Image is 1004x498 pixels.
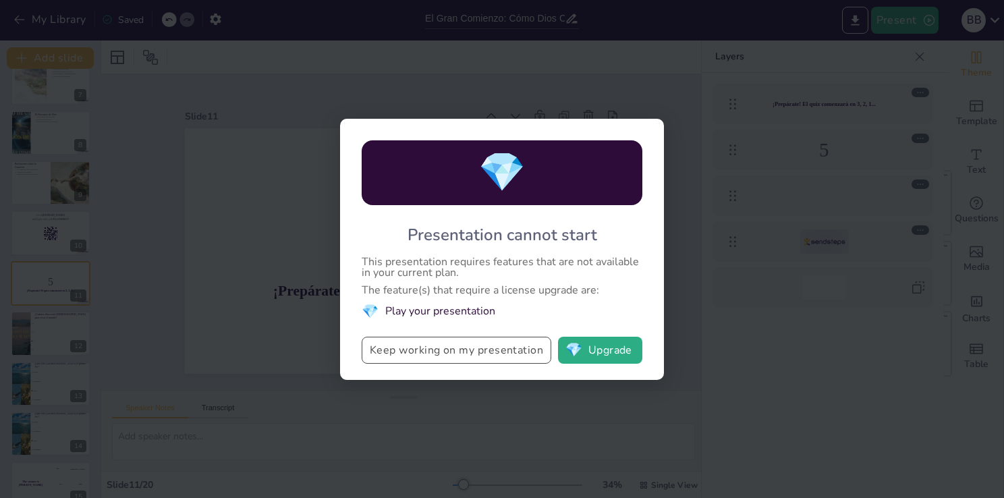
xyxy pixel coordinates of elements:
span: diamond [478,146,526,198]
div: Presentation cannot start [408,224,597,246]
span: diamond [565,343,582,357]
span: diamond [362,302,379,321]
button: diamondUpgrade [558,337,642,364]
div: The feature(s) that require a license upgrade are: [362,285,642,296]
div: This presentation requires features that are not available in your current plan. [362,256,642,278]
li: Play your presentation [362,302,642,321]
button: Keep working on my presentation [362,337,551,364]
